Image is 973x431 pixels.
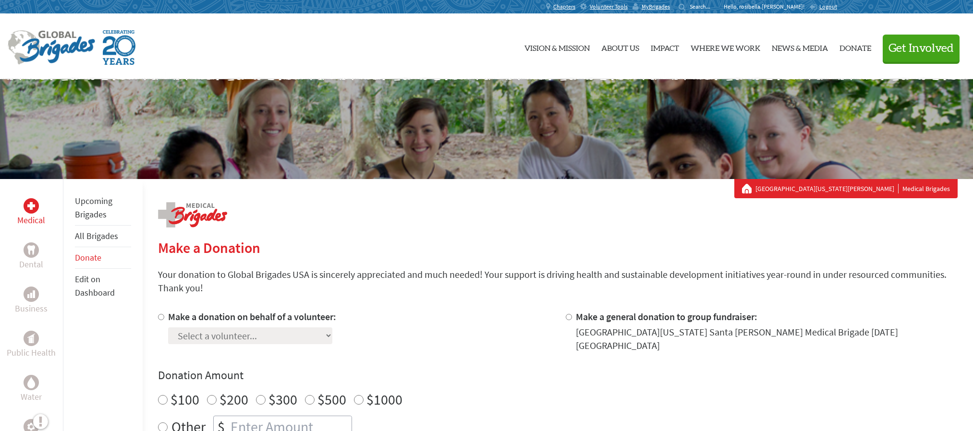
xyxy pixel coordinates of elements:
a: BusinessBusiness [15,287,48,315]
label: Make a general donation to group fundraiser: [576,311,757,323]
a: Edit on Dashboard [75,274,115,298]
img: Global Brigades Celebrating 20 Years [103,30,135,65]
img: Public Health [27,334,35,343]
span: Get Involved [888,43,954,54]
img: Water [27,377,35,388]
label: Make a donation on behalf of a volunteer: [168,311,336,323]
a: Vision & Mission [524,22,590,72]
div: Medical [24,198,39,214]
div: Business [24,287,39,302]
p: Medical [17,214,45,227]
a: [GEOGRAPHIC_DATA][US_STATE][PERSON_NAME] [755,184,899,193]
label: $200 [219,390,248,408]
img: Medical [27,202,35,210]
img: Engineering [27,423,35,431]
label: $1000 [366,390,402,408]
h4: Donation Amount [158,368,958,383]
h2: Make a Donation [158,239,958,256]
div: Medical Brigades [742,184,950,193]
span: Volunteer Tools [590,3,628,11]
input: Search... [690,3,717,10]
a: MedicalMedical [17,198,45,227]
a: All Brigades [75,230,118,241]
a: Impact [651,22,679,72]
a: Donate [839,22,871,72]
div: [GEOGRAPHIC_DATA][US_STATE] Santa [PERSON_NAME] Medical Brigade [DATE] [GEOGRAPHIC_DATA] [576,325,958,352]
p: Hello, rosibella.[PERSON_NAME]! [724,3,809,11]
button: Get Involved [883,35,960,62]
div: Public Health [24,331,39,346]
a: DentalDental [19,242,43,271]
a: Donate [75,252,101,263]
a: Upcoming Brigades [75,195,112,220]
img: Dental [27,245,35,254]
p: Water [21,390,42,404]
a: About Us [601,22,639,72]
a: WaterWater [21,375,42,404]
li: Edit on Dashboard [75,269,131,303]
p: Public Health [7,346,56,359]
a: Public HealthPublic Health [7,331,56,359]
img: Business [27,290,35,298]
span: Chapters [553,3,575,11]
div: Dental [24,242,39,258]
a: Logout [809,3,837,11]
img: logo-medical.png [158,202,227,227]
label: $100 [170,390,199,408]
label: $300 [268,390,297,408]
li: Upcoming Brigades [75,191,131,226]
p: Business [15,302,48,315]
a: Where We Work [691,22,760,72]
span: Logout [819,3,837,10]
p: Your donation to Global Brigades USA is sincerely appreciated and much needed! Your support is dr... [158,268,958,295]
li: Donate [75,247,131,269]
p: Dental [19,258,43,271]
div: Water [24,375,39,390]
li: All Brigades [75,226,131,247]
span: MyBrigades [642,3,670,11]
label: $500 [317,390,346,408]
a: News & Media [772,22,828,72]
img: Global Brigades Logo [8,30,95,65]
